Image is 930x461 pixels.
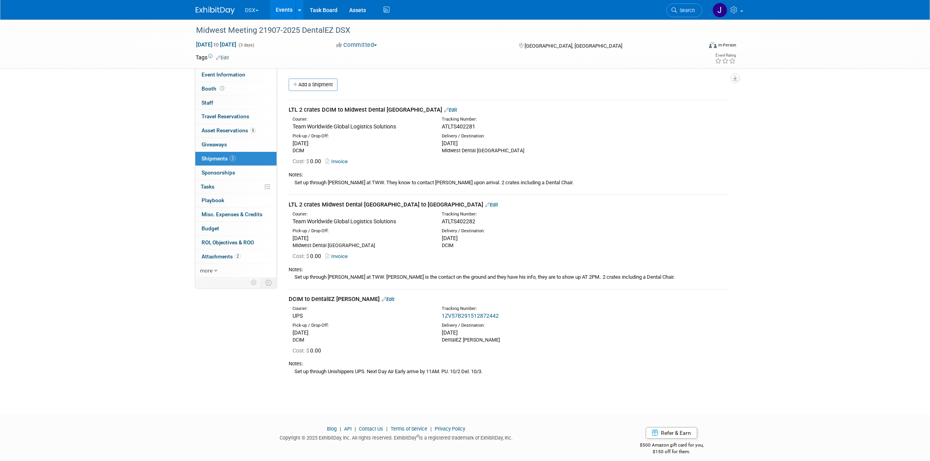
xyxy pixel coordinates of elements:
[196,7,235,14] img: ExhibitDay
[195,194,277,207] a: Playbook
[442,242,579,249] div: DCIM
[195,152,277,166] a: Shipments3
[353,426,358,432] span: |
[442,139,579,147] div: [DATE]
[646,427,697,439] a: Refer & Earn
[289,106,729,114] div: LTL 2 crates DCIM to Midwest Dental [GEOGRAPHIC_DATA]
[195,96,277,110] a: Staff
[442,306,617,312] div: Tracking Number:
[250,128,256,133] span: 5
[289,360,729,367] div: Notes:
[293,158,324,164] span: 0.00
[325,158,351,164] a: Invoice
[344,426,352,432] a: API
[293,242,430,249] div: Midwest Dental [GEOGRAPHIC_DATA]
[202,197,224,203] span: Playbook
[442,147,579,154] div: Midwest Dental [GEOGRAPHIC_DATA]
[238,43,254,48] span: (3 days)
[247,278,261,288] td: Personalize Event Tab Strip
[289,171,729,178] div: Notes:
[293,336,430,344] div: DCIM
[293,234,430,242] div: [DATE]
[666,4,702,17] a: Search
[293,116,430,123] div: Courier:
[195,110,277,123] a: Travel Reservations
[293,158,310,164] span: Cost: $
[656,41,737,52] div: Event Format
[325,253,351,259] a: Invoice
[195,124,277,137] a: Asset Reservations5
[202,141,227,148] span: Giveaways
[442,336,579,344] div: DentalEZ [PERSON_NAME]
[442,322,579,329] div: Delivery / Destination:
[195,68,277,82] a: Event Information
[293,253,324,259] span: 0.00
[428,426,434,432] span: |
[202,169,235,176] span: Sponsorships
[202,71,245,78] span: Event Information
[202,155,236,162] span: Shipments
[334,41,380,49] button: Committed
[715,53,736,57] div: Event Rating
[235,253,241,259] span: 2
[293,123,430,130] div: Team Worldwide Global Logistics Solutions
[293,217,430,225] div: Team Worldwide Global Logistics Solutions
[195,82,277,96] a: Booth
[442,123,475,130] span: ATLTS402281
[609,437,735,455] div: $500 Amazon gift card for you,
[293,147,430,154] div: DCIM
[359,426,383,432] a: Contact Us
[195,208,277,221] a: Misc. Expenses & Credits
[196,433,597,441] div: Copyright © 2025 ExhibitDay, Inc. All rights reserved. ExhibitDay is a registered trademark of Ex...
[338,426,343,432] span: |
[216,55,229,61] a: Edit
[201,183,214,190] span: Tasks
[293,211,430,217] div: Courier:
[230,155,236,161] span: 3
[218,85,226,91] span: Booth not reserved yet
[289,78,337,91] a: Add a Shipment
[384,426,389,432] span: |
[196,53,229,61] td: Tags
[195,264,277,278] a: more
[442,116,617,123] div: Tracking Number:
[391,426,427,432] a: Terms of Service
[293,329,430,336] div: [DATE]
[289,178,729,187] div: Set up through [PERSON_NAME] at TWW. They know to contact [PERSON_NAME] upon arrival. 2 crates in...
[202,127,256,133] span: Asset Reservations
[289,273,729,281] div: Set up through [PERSON_NAME] at TWW. [PERSON_NAME] is the contact on the ground and they have his...
[293,347,310,354] span: Cost: $
[442,313,499,319] a: 1ZV57B291512872442
[444,107,457,113] a: Edit
[202,239,254,246] span: ROI, Objectives & ROO
[289,295,729,303] div: DCIM to DentalEZ [PERSON_NAME]
[202,253,241,260] span: Attachments
[212,41,220,48] span: to
[293,133,430,139] div: Pick-up / Drop-Off:
[718,42,736,48] div: In-Person
[327,426,337,432] a: Blog
[442,228,579,234] div: Delivery / Destination:
[416,434,419,438] sup: ®
[442,329,579,336] div: [DATE]
[202,211,262,217] span: Misc. Expenses & Credits
[712,3,727,18] img: Justin Newborn
[200,267,212,274] span: more
[195,222,277,235] a: Budget
[202,100,213,106] span: Staff
[202,85,226,92] span: Booth
[195,166,277,180] a: Sponsorships
[196,41,237,48] span: [DATE] [DATE]
[202,225,219,231] span: Budget
[609,449,735,455] div: $150 off for them.
[382,296,394,302] a: Edit
[435,426,465,432] a: Privacy Policy
[442,234,579,242] div: [DATE]
[195,180,277,194] a: Tasks
[193,23,691,37] div: Midwest Meeting 21907-2025 DentalEZ DSX
[485,202,498,208] a: Edit
[289,266,729,273] div: Notes:
[293,312,430,320] div: UPS
[195,250,277,263] a: Attachments2
[289,201,729,209] div: LTL 2 crates Midwest Dental [GEOGRAPHIC_DATA] to [GEOGRAPHIC_DATA]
